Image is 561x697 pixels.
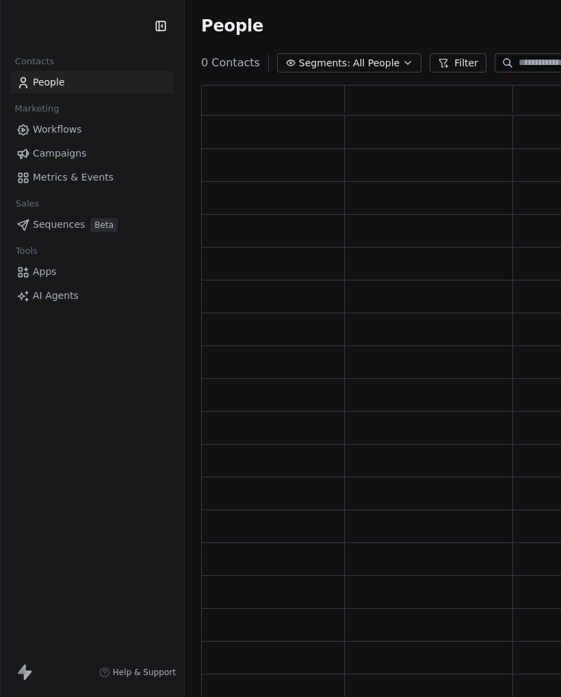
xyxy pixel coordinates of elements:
[33,265,57,279] span: Apps
[11,285,173,307] a: AI Agents
[11,118,173,141] a: Workflows
[33,218,85,232] span: Sequences
[299,56,350,70] span: Segments:
[353,56,400,70] span: All People
[201,16,263,36] span: People
[201,55,260,71] span: 0 Contacts
[11,166,173,189] a: Metrics & Events
[33,146,86,161] span: Campaigns
[430,53,486,73] button: Filter
[33,75,65,90] span: People
[99,667,176,678] a: Help & Support
[33,122,82,137] span: Workflows
[113,667,176,678] span: Help & Support
[11,142,173,165] a: Campaigns
[10,194,45,214] span: Sales
[11,71,173,94] a: People
[9,98,65,119] span: Marketing
[9,51,60,72] span: Contacts
[10,241,43,261] span: Tools
[11,261,173,283] a: Apps
[90,218,118,232] span: Beta
[33,289,79,303] span: AI Agents
[11,213,173,236] a: SequencesBeta
[33,170,114,185] span: Metrics & Events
